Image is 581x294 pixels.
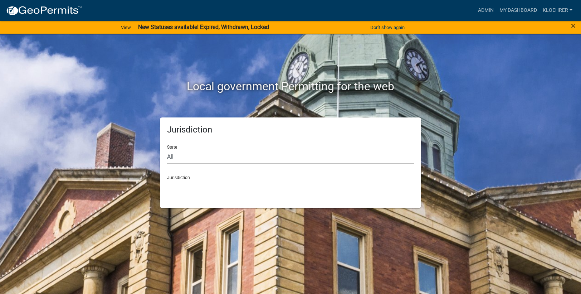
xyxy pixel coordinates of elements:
a: My Dashboard [497,4,540,17]
h5: Jurisdiction [167,125,414,135]
strong: New Statuses available! Expired, Withdrawn, Locked [138,24,269,30]
span: × [571,21,576,31]
button: Don't show again [367,21,407,33]
a: Admin [475,4,497,17]
a: View [118,21,134,33]
button: Close [571,21,576,30]
h2: Local government Permitting for the web [92,79,489,93]
a: kloehrer [540,4,575,17]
